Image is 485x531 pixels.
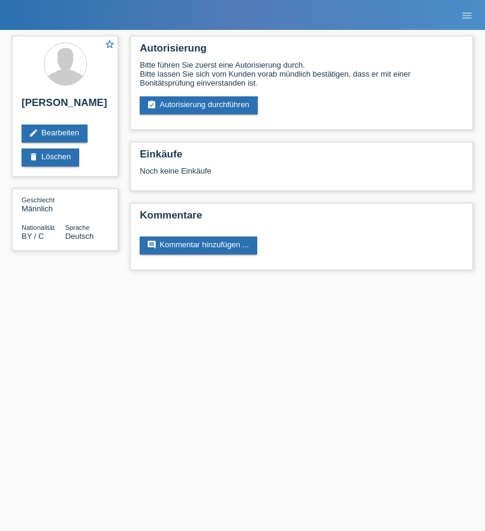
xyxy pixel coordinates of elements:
a: commentKommentar hinzufügen ... [140,236,257,254]
span: Nationalität [22,224,55,231]
i: edit [29,128,38,138]
i: delete [29,152,38,162]
i: star_border [104,39,115,50]
h2: Autorisierung [140,43,463,60]
h2: Kommentare [140,210,463,227]
h2: [PERSON_NAME] [22,97,109,115]
a: deleteLöschen [22,148,79,166]
span: Weißrussland / C / 28.08.2006 [22,232,44,241]
span: Deutsch [65,232,94,241]
div: Noch keine Einkäufe [140,166,463,184]
a: star_border [104,39,115,51]
div: Bitte führen Sie zuerst eine Autorisierung durch. Bitte lassen Sie sich vom Kunden vorab mündlich... [140,60,463,87]
i: comment [147,240,156,250]
i: assignment_turned_in [147,100,156,110]
div: Männlich [22,195,65,213]
span: Sprache [65,224,90,231]
a: editBearbeiten [22,125,88,142]
h2: Einkäufe [140,148,463,166]
a: assignment_turned_inAutorisierung durchführen [140,96,258,114]
i: menu [461,10,473,22]
span: Geschlecht [22,196,55,204]
a: menu [455,11,479,19]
